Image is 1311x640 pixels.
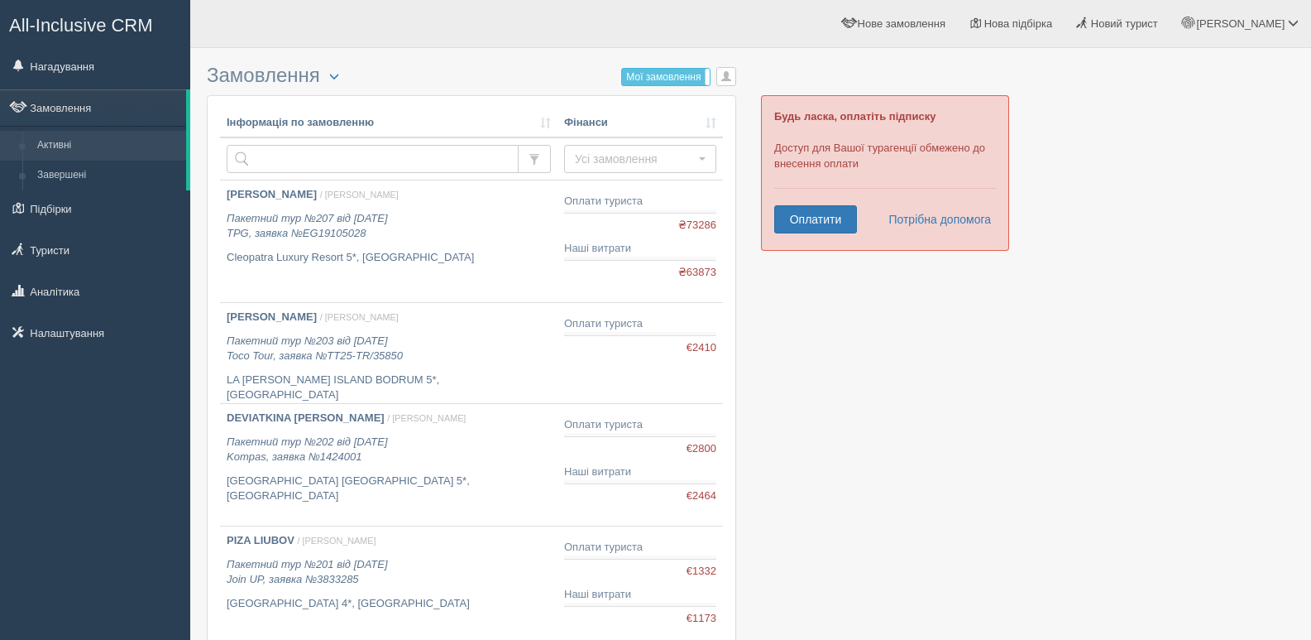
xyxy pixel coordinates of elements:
[564,316,716,332] div: Оплати туриста
[687,340,716,356] span: €2410
[227,334,403,363] i: Пакетний тур №203 від [DATE] Toco Tour, заявка №TT25-TR/35850
[227,534,294,546] b: PIZA LIUBOV
[220,180,557,302] a: [PERSON_NAME] / [PERSON_NAME] Пакетний тур №207 від [DATE]TPG, заявка №EG19105028 Cleopatra Luxur...
[387,413,466,423] span: / [PERSON_NAME]
[1,1,189,46] a: All-Inclusive CRM
[575,151,695,167] span: Усі замовлення
[227,188,317,200] b: [PERSON_NAME]
[320,312,399,322] span: / [PERSON_NAME]
[220,404,557,526] a: DEVIATKINA [PERSON_NAME] / [PERSON_NAME] Пакетний тур №202 від [DATE]Kompas, заявка №1424001 [GEO...
[227,373,551,403] p: LA [PERSON_NAME] ISLAND BODRUM 5*, [GEOGRAPHIC_DATA]
[761,95,1009,251] div: Доступ для Вашої турагенції обмежено до внесення оплати
[878,205,992,233] a: Потрібна допомога
[227,310,317,323] b: [PERSON_NAME]
[227,596,551,612] p: [GEOGRAPHIC_DATA] 4*, [GEOGRAPHIC_DATA]
[227,115,551,131] a: Інформація по замовленню
[678,265,716,281] span: ₴63873
[564,540,716,556] div: Оплати туриста
[678,218,716,233] span: ₴73286
[687,564,716,580] span: €1332
[774,205,857,233] a: Оплатити
[9,15,153,36] span: All-Inclusive CRM
[227,212,388,240] i: Пакетний тур №207 від [DATE] TPG, заявка №EG19105028
[227,558,388,586] i: Пакетний тур №201 від [DATE] Join UP, заявка №3833285
[564,587,716,603] div: Наші витрати
[1196,17,1285,30] span: [PERSON_NAME]
[564,464,716,480] div: Наші витрати
[774,110,935,123] b: Будь ласка, оплатіть підписку
[984,17,1053,30] span: Нова підбірка
[564,417,716,433] div: Оплати туриста
[564,145,716,173] button: Усі замовлення
[227,474,551,504] p: [GEOGRAPHIC_DATA] [GEOGRAPHIC_DATA] 5*, [GEOGRAPHIC_DATA]
[622,69,710,85] label: Мої замовлення
[227,435,388,464] i: Пакетний тур №202 від [DATE] Kompas, заявка №1424001
[30,161,186,190] a: Завершені
[858,17,945,30] span: Нове замовлення
[227,411,385,424] b: DEVIATKINA [PERSON_NAME]
[1091,17,1158,30] span: Новий турист
[564,241,716,257] div: Наші витрати
[687,611,716,627] span: €1173
[207,65,736,87] h3: Замовлення
[564,194,716,209] div: Оплати туриста
[220,303,557,403] a: [PERSON_NAME] / [PERSON_NAME] Пакетний тур №203 від [DATE]Toco Tour, заявка №TT25-TR/35850 LA [PE...
[227,145,519,173] input: Пошук за номером замовлення, ПІБ або паспортом туриста
[564,115,716,131] a: Фінанси
[320,190,399,200] span: / [PERSON_NAME]
[30,131,186,161] a: Активні
[687,441,716,457] span: €2800
[687,488,716,504] span: €2464
[297,536,376,546] span: / [PERSON_NAME]
[227,250,551,266] p: Cleopatra Luxury Resort 5*, [GEOGRAPHIC_DATA]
